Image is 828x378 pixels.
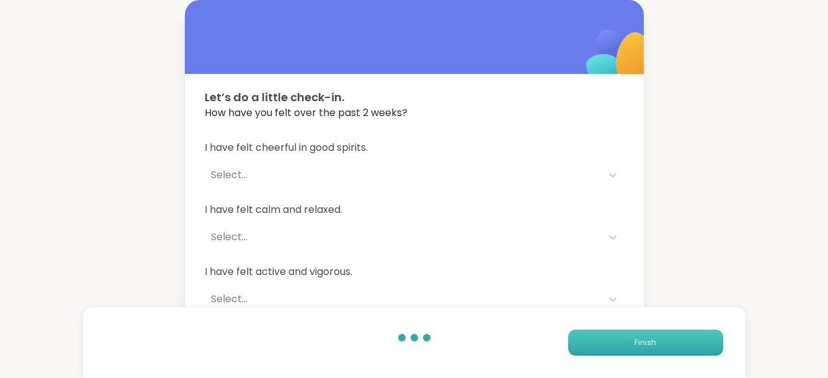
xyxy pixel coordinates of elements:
div: Select... [211,168,595,182]
span: I have felt calm and relaxed. [205,202,624,217]
span: Finish [634,337,656,348]
div: Select... [211,230,595,245]
div: Select... [211,292,595,307]
span: Let’s do a little check-in. [205,89,624,106]
span: I have felt cheerful in good spirits. [205,140,624,155]
span: I have felt active and vigorous. [205,264,624,279]
span: How have you felt over the past 2 weeks? [205,106,624,120]
button: Finish [568,330,723,356]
